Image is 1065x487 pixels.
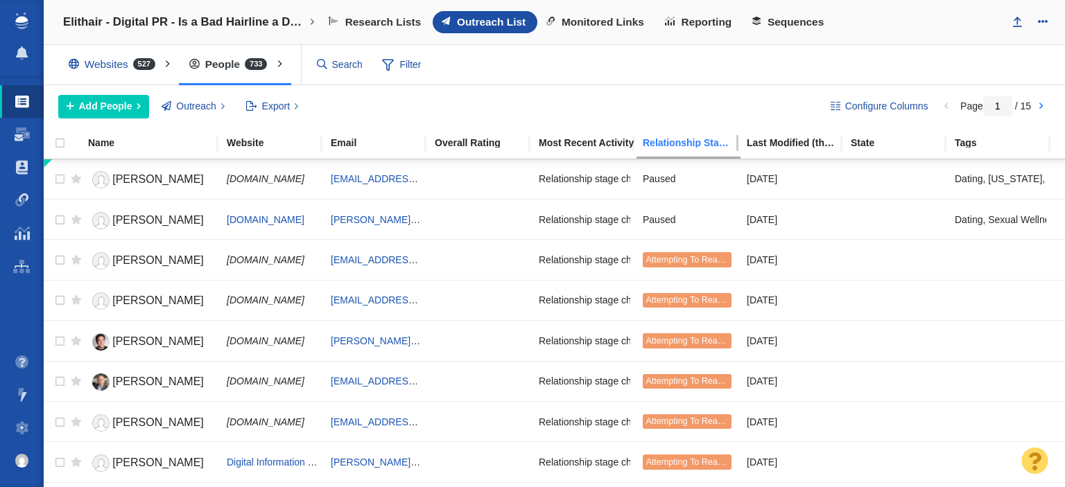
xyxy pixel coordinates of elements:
td: Paused [637,159,741,200]
td: Attempting To Reach (1 try) [637,321,741,361]
span: Sequences [768,16,824,28]
a: Research Lists [320,11,433,33]
a: State [851,138,953,150]
a: [EMAIL_ADDRESS][DOMAIN_NAME] [331,294,495,306]
td: Attempting To Reach (1 try) [637,442,741,482]
a: Digital Information World [227,457,333,468]
a: [PERSON_NAME][EMAIL_ADDRESS][DOMAIN_NAME] [331,457,575,468]
span: Paused [643,213,675,226]
div: [DATE] [747,285,838,315]
button: Configure Columns [822,95,936,118]
span: Attempting To Reach (1 try) [646,376,752,386]
input: Search [311,53,370,77]
span: Relationship stage changed to: Attempting To Reach, 0 Attempt [539,294,811,306]
td: Attempting To Reach (1 try) [637,361,741,401]
div: Name [88,138,225,148]
div: [DATE] [747,326,838,355]
a: [EMAIL_ADDRESS][DOMAIN_NAME] [331,173,495,184]
img: buzzstream_logo_iconsimple.png [15,12,28,29]
div: Website [227,138,329,148]
span: Reporting [682,16,732,28]
a: [PERSON_NAME] [88,370,214,394]
span: Relationship stage changed to: Attempting To Reach, 0 Attempt [539,456,811,468]
a: Monitored Links [537,11,656,33]
a: [DOMAIN_NAME] [227,214,304,225]
a: Reporting [656,11,743,33]
span: [DOMAIN_NAME] [227,375,304,387]
span: [DOMAIN_NAME] [227,335,304,346]
div: Relationship Stage [643,138,745,148]
span: [PERSON_NAME] [112,254,204,266]
div: [DATE] [747,447,838,477]
td: Attempting To Reach (1 try) [637,401,741,441]
span: [DOMAIN_NAME] [227,416,304,427]
a: Name [88,138,225,150]
span: Paused [643,172,675,185]
div: [DATE] [747,366,838,396]
span: 527 [133,58,155,70]
a: [PERSON_NAME] [88,411,214,435]
span: [PERSON_NAME] [112,335,204,347]
a: Website [227,138,329,150]
h4: Elithair - Digital PR - Is a Bad Hairline a Dating Dealbreaker? [63,15,306,29]
a: Email [331,138,433,150]
a: Outreach List [433,11,537,33]
span: [PERSON_NAME] [112,457,204,468]
button: Export [238,95,306,118]
a: Relationship Stage [643,138,745,150]
td: Attempting To Reach (1 try) [637,280,741,320]
div: Date the Contact information in this project was last edited [747,138,849,148]
span: Attempting To Reach (1 try) [646,457,752,467]
span: Relationship stage changed to: Attempting To Reach, 0 Attempt [539,254,811,266]
div: Websites [58,48,172,80]
a: [PERSON_NAME] [88,209,214,233]
a: [PERSON_NAME][EMAIL_ADDRESS][DOMAIN_NAME] [331,335,575,346]
a: [PERSON_NAME] [88,289,214,313]
div: [DATE] [747,164,838,194]
div: Email [331,138,433,148]
a: [EMAIL_ADDRESS][DOMAIN_NAME] [331,416,495,427]
span: Filter [374,52,430,78]
span: Relationship stage changed to: Paused [539,213,708,226]
span: Attempting To Reach (1 try) [646,255,752,265]
div: Overall Rating [435,138,537,148]
div: Tags [955,138,1057,148]
img: c9363fb76f5993e53bff3b340d5c230a [15,454,29,468]
span: Page / 15 [960,100,1031,112]
a: Last Modified (this project) [747,138,849,150]
span: Research Lists [345,16,422,28]
a: Sequences [743,11,835,33]
a: [PERSON_NAME] [88,168,214,192]
span: [PERSON_NAME] [112,214,204,226]
a: Overall Rating [435,138,537,150]
span: Export [262,99,290,114]
span: Add People [79,99,132,114]
a: [EMAIL_ADDRESS][DOMAIN_NAME] [331,254,495,265]
span: Attempting To Reach (1 try) [646,295,752,305]
span: [PERSON_NAME] [112,416,204,428]
div: Most Recent Activity [539,138,641,148]
span: Relationship stage changed to: Attempting To Reach, 0 Attempt [539,375,811,387]
span: [DOMAIN_NAME] [227,294,304,306]
a: [EMAIL_ADDRESS][DOMAIN_NAME] [331,375,495,387]
span: [PERSON_NAME] [112,173,204,185]
button: Outreach [154,95,233,118]
a: [PERSON_NAME] [88,330,214,354]
span: Outreach [176,99,216,114]
td: Paused [637,199,741,239]
a: [PERSON_NAME][EMAIL_ADDRESS][PERSON_NAME][DOMAIN_NAME] [331,214,655,225]
span: Outreach List [457,16,526,28]
div: [DATE] [747,407,838,436]
a: [PERSON_NAME] [88,249,214,273]
td: Attempting To Reach (1 try) [637,240,741,280]
span: [PERSON_NAME] [112,294,204,306]
span: [PERSON_NAME] [112,375,204,387]
a: [PERSON_NAME] [88,451,214,475]
span: Configure Columns [845,99,928,114]
div: [DATE] [747,245,838,274]
span: Attempting To Reach (1 try) [646,416,752,426]
div: [DATE] [747,204,838,234]
span: Relationship stage changed to: Attempting To Reach, 0 Attempt [539,335,811,347]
